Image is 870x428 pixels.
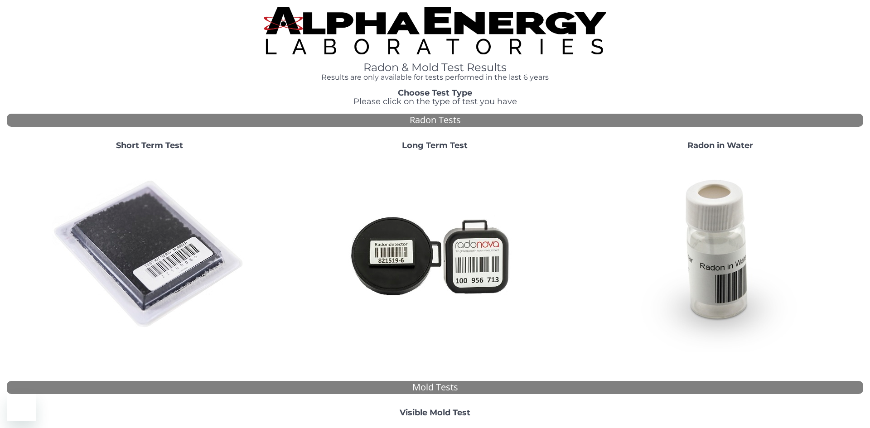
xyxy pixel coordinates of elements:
strong: Short Term Test [116,140,183,150]
strong: Visible Mold Test [400,408,470,418]
iframe: Button to launch messaging window [7,392,36,421]
strong: Long Term Test [402,140,468,150]
div: Radon Tests [7,114,863,127]
h4: Results are only available for tests performed in the last 6 years [264,73,606,82]
img: Radtrak2vsRadtrak3.jpg [338,157,532,352]
img: RadoninWater.jpg [623,157,818,352]
strong: Radon in Water [687,140,753,150]
h1: Radon & Mold Test Results [264,62,606,73]
span: Please click on the type of test you have [353,96,517,106]
div: Mold Tests [7,381,863,394]
strong: Choose Test Type [398,88,472,98]
img: ShortTerm.jpg [52,157,247,352]
img: TightCrop.jpg [264,7,606,54]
